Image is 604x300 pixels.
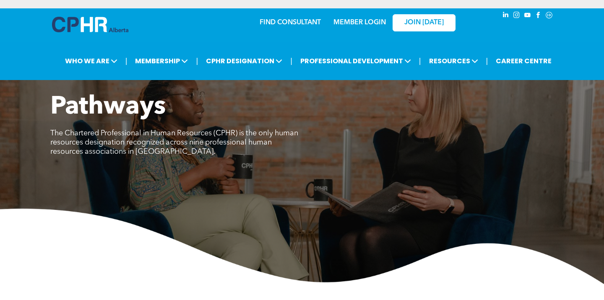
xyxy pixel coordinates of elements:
[523,10,532,22] a: youtube
[427,53,481,69] span: RESOURCES
[512,10,521,22] a: instagram
[203,53,285,69] span: CPHR DESIGNATION
[260,19,321,26] a: FIND CONSULTANT
[50,129,298,155] span: The Chartered Professional in Human Resources (CPHR) is the only human resources designation reco...
[534,10,543,22] a: facebook
[196,52,198,70] li: |
[290,52,292,70] li: |
[544,10,554,22] a: Social network
[419,52,421,70] li: |
[125,52,128,70] li: |
[393,14,456,31] a: JOIN [DATE]
[486,52,488,70] li: |
[298,53,414,69] span: PROFESSIONAL DEVELOPMENT
[404,19,444,27] span: JOIN [DATE]
[62,53,120,69] span: WHO WE ARE
[501,10,510,22] a: linkedin
[333,19,386,26] a: MEMBER LOGIN
[52,17,128,32] img: A blue and white logo for cp alberta
[50,95,166,120] span: Pathways
[493,53,554,69] a: CAREER CENTRE
[133,53,190,69] span: MEMBERSHIP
